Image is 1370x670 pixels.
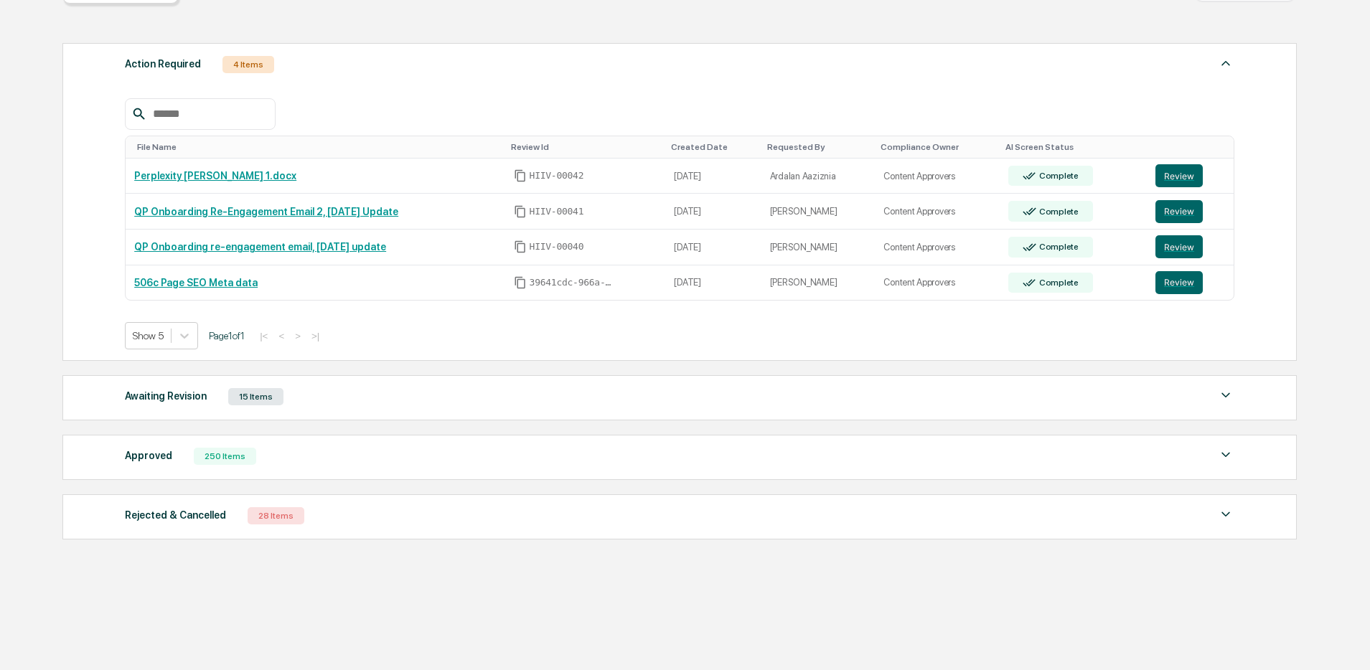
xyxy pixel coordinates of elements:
[511,142,660,152] div: Toggle SortBy
[514,169,527,182] span: Copy Id
[1155,200,1203,223] button: Review
[1155,235,1203,258] button: Review
[1158,142,1228,152] div: Toggle SortBy
[1036,278,1079,288] div: Complete
[665,265,761,301] td: [DATE]
[222,56,274,73] div: 4 Items
[761,194,876,230] td: [PERSON_NAME]
[209,330,245,341] span: Page 1 of 1
[125,387,207,405] div: Awaiting Revision
[1155,164,1203,187] button: Review
[1155,235,1225,258] a: Review
[194,448,256,465] div: 250 Items
[761,230,876,265] td: [PERSON_NAME]
[761,159,876,194] td: Ardalan Aaziznia
[875,194,1000,230] td: Content Approvers
[875,230,1000,265] td: Content Approvers
[1155,271,1203,294] button: Review
[125,506,226,524] div: Rejected & Cancelled
[665,159,761,194] td: [DATE]
[530,170,584,181] span: HIIV-00042
[881,142,994,152] div: Toggle SortBy
[274,330,288,342] button: <
[514,276,527,289] span: Copy Id
[137,142,499,152] div: Toggle SortBy
[1036,207,1079,217] div: Complete
[761,265,876,301] td: [PERSON_NAME]
[1155,200,1225,223] a: Review
[228,388,283,405] div: 15 Items
[1155,271,1225,294] a: Review
[1005,142,1141,152] div: Toggle SortBy
[1155,164,1225,187] a: Review
[530,277,616,288] span: 39641cdc-966a-4e65-879f-2a6a777944d8
[1217,55,1234,72] img: caret
[134,277,258,288] a: 506c Page SEO Meta data
[875,159,1000,194] td: Content Approvers
[875,265,1000,301] td: Content Approvers
[248,507,304,524] div: 28 Items
[291,330,305,342] button: >
[530,206,584,217] span: HIIV-00041
[125,55,201,73] div: Action Required
[530,241,584,253] span: HIIV-00040
[1217,387,1234,404] img: caret
[134,206,398,217] a: QP Onboarding Re-Engagement Email 2, [DATE] Update
[134,170,296,181] a: Perplexity [PERSON_NAME] 1.docx
[134,241,386,253] a: QP Onboarding re-engagement email, [DATE] update
[671,142,755,152] div: Toggle SortBy
[1036,242,1079,252] div: Complete
[514,240,527,253] span: Copy Id
[125,446,172,465] div: Approved
[255,330,272,342] button: |<
[1217,506,1234,523] img: caret
[767,142,870,152] div: Toggle SortBy
[1217,446,1234,463] img: caret
[307,330,324,342] button: >|
[665,194,761,230] td: [DATE]
[514,205,527,218] span: Copy Id
[1036,171,1079,181] div: Complete
[665,230,761,265] td: [DATE]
